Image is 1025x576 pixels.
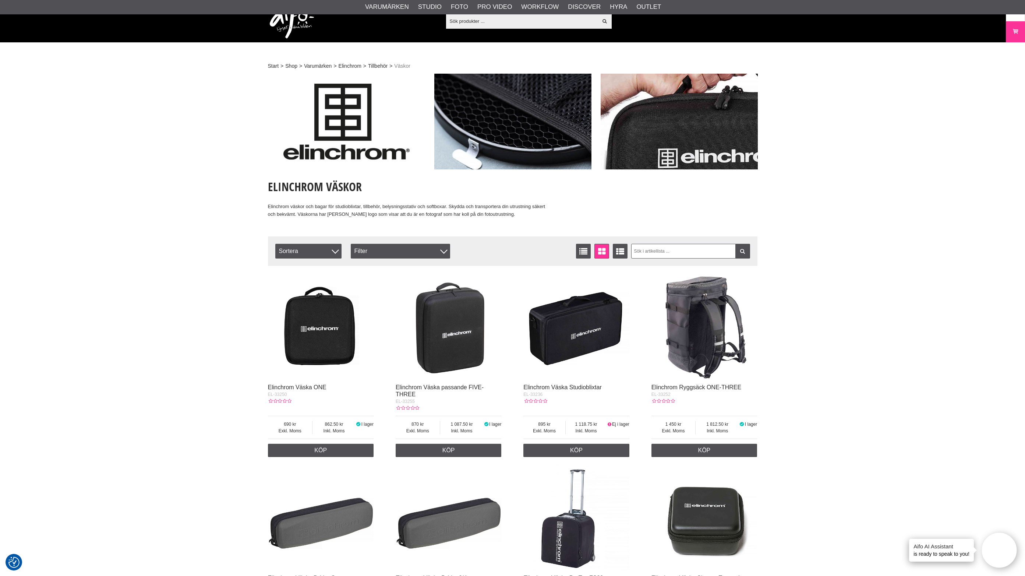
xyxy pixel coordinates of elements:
span: 870 [396,421,440,428]
h4: Aifo AI Assistant [913,542,969,550]
span: EL-33252 [651,392,671,397]
a: Elinchrom Väska passande FIVE-THREE [396,384,484,397]
img: Elinchrom Väska Skyport Transmitter [651,464,757,570]
a: Start [268,62,279,70]
span: I lager [489,422,501,427]
i: I lager [483,422,489,427]
span: Inkl. Moms [696,428,739,434]
img: Elinchrom Ryggsäck ONE-THREE [651,273,757,379]
div: Kundbetyg: 0 [523,398,547,404]
img: Annons:008 ban-elin-bags-006.jpg [601,74,758,169]
div: Kundbetyg: 0 [268,398,291,404]
span: 1 450 [651,421,696,428]
span: Exkl. Moms [396,428,440,434]
span: 1 087.50 [440,421,484,428]
input: Sök i artikellista ... [631,244,750,259]
span: Exkl. Moms [651,428,696,434]
span: Inkl. Moms [440,428,484,434]
a: Tillbehör [368,62,388,70]
a: Elinchrom [339,62,361,70]
span: 690 [268,421,312,428]
span: EL-33255 [396,399,415,404]
a: Pro Video [477,2,512,12]
i: Ej i lager [607,422,612,427]
div: is ready to speak to you! [909,539,974,562]
span: Sortera [275,244,342,259]
img: Annons:007 ban-elin-bags-005.jpg [434,74,591,169]
span: I lager [361,422,374,427]
a: Köp [396,444,502,457]
a: Varumärken [304,62,332,70]
span: Exkl. Moms [523,428,565,434]
span: Ej i lager [612,422,629,427]
span: 1 118.75 [566,421,607,428]
span: 862.50 [312,421,356,428]
img: Elinchrom Väska passande FIVE-THREE [396,273,502,379]
i: I lager [739,422,745,427]
a: Shop [285,62,297,70]
span: Exkl. Moms [268,428,312,434]
a: Köp [268,444,374,457]
a: Discover [568,2,601,12]
input: Sök produkter ... [446,15,598,27]
span: > [333,62,336,70]
span: > [389,62,392,70]
span: EL-33250 [268,392,287,397]
span: > [299,62,302,70]
a: Elinchrom Väska ONE [268,384,326,390]
a: Elinchrom Väska Studioblixtar [523,384,602,390]
img: Annons:006 ban-elin-logga.jpg [268,74,425,169]
span: > [363,62,366,70]
img: Elinchrom Väska D-Lite 2/4 [396,464,502,570]
a: Filtrera [735,244,750,259]
a: Varumärken [365,2,409,12]
span: 895 [523,421,565,428]
a: Fönstervisning [594,244,609,259]
div: Filter [351,244,450,259]
a: Listvisning [576,244,591,259]
img: Revisit consent button [8,557,20,568]
span: I lager [745,422,757,427]
span: Väskor [394,62,410,70]
a: Utökad listvisning [613,244,628,259]
span: EL-33236 [523,392,542,397]
img: logo.png [270,6,314,39]
p: Elinchrom väskor och bagar för studioblixtar, tillbehör, belysningsstativ och softboxar. Skydda o... [268,203,551,218]
a: Köp [523,444,629,457]
button: Samtyckesinställningar [8,556,20,569]
span: 1 812.50 [696,421,739,428]
a: Outlet [636,2,661,12]
img: Elinchrom Väska Studioblixtar [523,273,629,379]
img: Elinchrom Väska ProTec FS30 Rullväska [523,464,629,570]
h1: Elinchrom Väskor [268,179,551,195]
div: Kundbetyg: 0 [651,398,675,404]
a: Studio [418,2,442,12]
a: Foto [451,2,468,12]
img: Elinchrom Väska D-Lite One [268,464,374,570]
a: Elinchrom Ryggsäck ONE-THREE [651,384,742,390]
a: Köp [651,444,757,457]
img: Elinchrom Väska ONE [268,273,374,379]
span: Inkl. Moms [566,428,607,434]
div: Kundbetyg: 0 [396,405,419,411]
span: Inkl. Moms [312,428,356,434]
a: Workflow [521,2,559,12]
span: > [280,62,283,70]
i: I lager [356,422,361,427]
a: Hyra [610,2,627,12]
